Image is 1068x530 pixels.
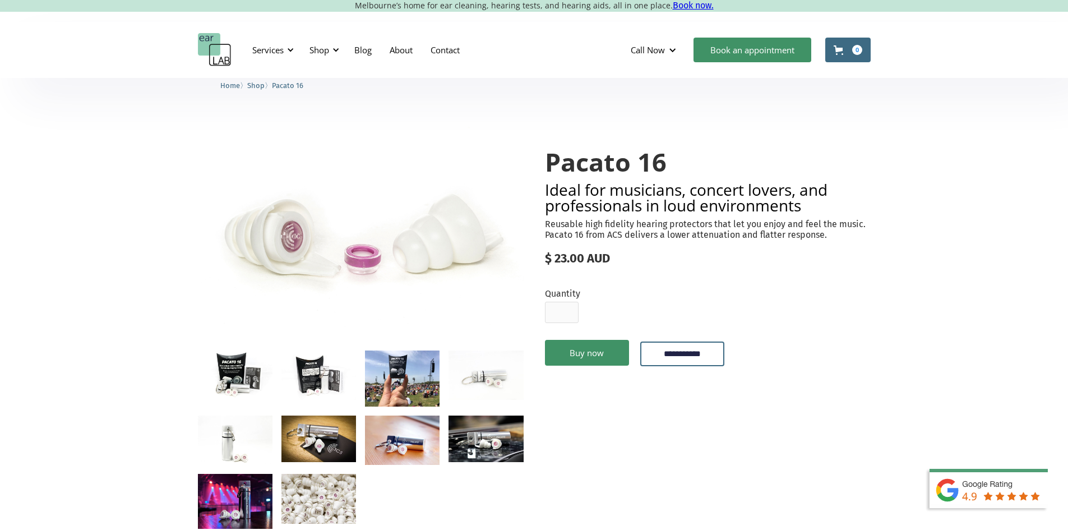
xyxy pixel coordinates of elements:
a: open lightbox [198,416,272,466]
a: open lightbox [365,416,440,466]
a: open lightbox [365,351,440,407]
a: open lightbox [198,126,524,342]
a: Contact [422,34,469,66]
img: Pacato 16 [198,126,524,342]
div: $ 23.00 AUD [545,251,871,266]
div: Services [246,33,297,67]
div: 0 [852,45,862,55]
a: open lightbox [449,351,523,400]
a: open lightbox [198,351,272,400]
div: Shop [303,33,343,67]
h2: Ideal for musicians, concert lovers, and professionals in loud environments [545,182,871,213]
div: Services [252,44,284,56]
a: Pacato 16 [272,80,303,90]
a: open lightbox [449,416,523,462]
a: home [198,33,232,67]
a: About [381,34,422,66]
div: Shop [309,44,329,56]
span: Shop [247,81,265,90]
li: 〉 [247,80,272,91]
span: Pacato 16 [272,81,303,90]
li: 〉 [220,80,247,91]
label: Quantity [545,288,580,299]
a: open lightbox [281,351,356,400]
a: open lightbox [198,474,272,528]
a: Buy now [545,340,629,366]
a: Book an appointment [693,38,811,62]
a: open lightbox [281,474,356,524]
span: Home [220,81,240,90]
div: Call Now [631,44,665,56]
a: Blog [345,34,381,66]
a: open lightbox [281,416,356,462]
a: Open cart [825,38,871,62]
a: Home [220,80,240,90]
h1: Pacato 16 [545,148,871,176]
a: Shop [247,80,265,90]
p: Reusable high fidelity hearing protectors that let you enjoy and feel the music. Pacato 16 from A... [545,219,871,240]
div: Call Now [622,33,688,67]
